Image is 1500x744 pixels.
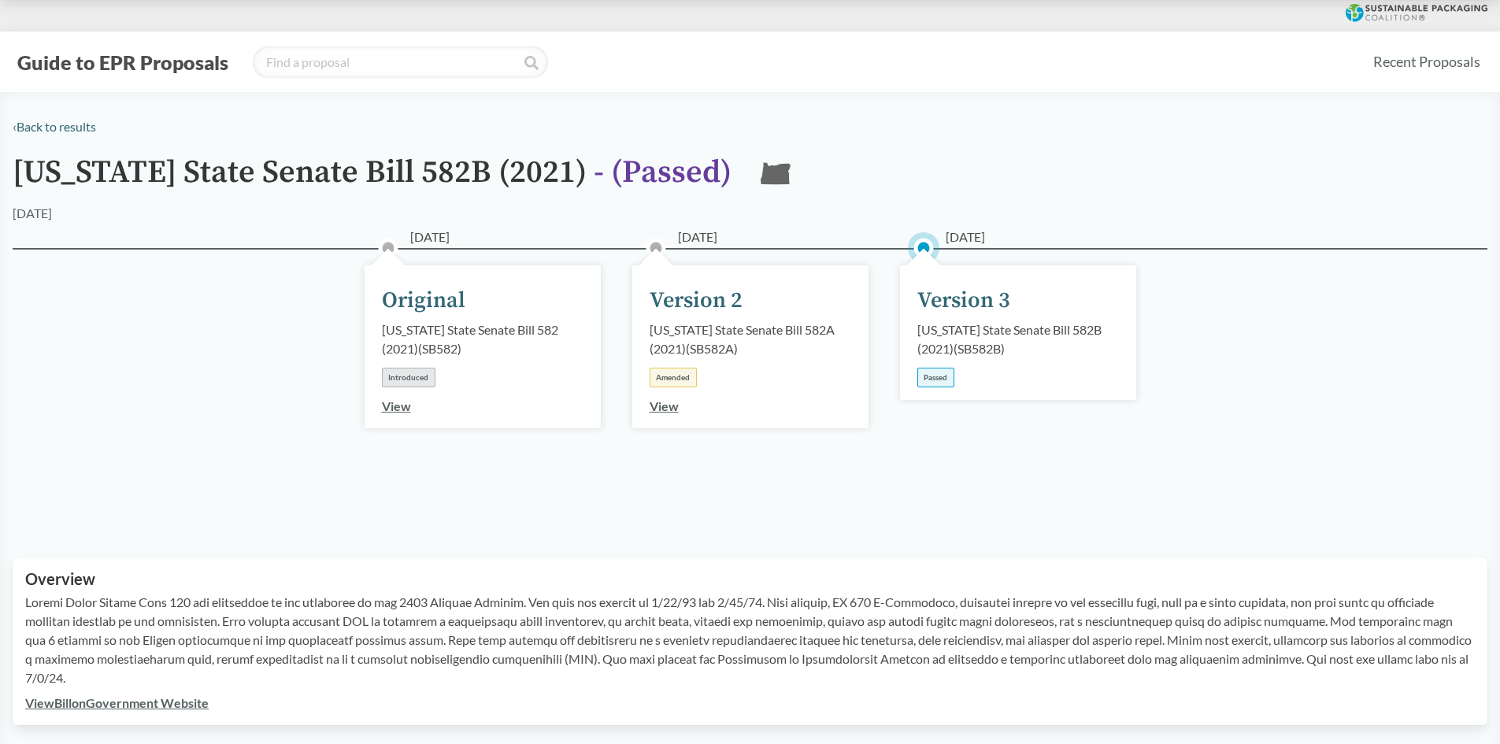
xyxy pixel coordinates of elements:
span: [DATE] [678,228,717,246]
span: [DATE] [410,228,450,246]
div: Amended [650,368,697,387]
div: [US_STATE] State Senate Bill 582 (2021) ( SB582 ) [382,320,583,358]
a: Recent Proposals [1366,44,1487,80]
span: [DATE] [946,228,985,246]
a: ViewBillonGovernment Website [25,695,209,710]
div: [US_STATE] State Senate Bill 582A (2021) ( SB582A ) [650,320,851,358]
input: Find a proposal [253,46,548,78]
div: Original [382,284,465,317]
span: - ( Passed ) [594,153,731,192]
a: View [650,398,679,413]
div: Introduced [382,368,435,387]
h1: [US_STATE] State Senate Bill 582B (2021) [13,155,731,204]
a: View [382,398,411,413]
div: Version 3 [917,284,1010,317]
button: Guide to EPR Proposals [13,50,233,75]
p: Loremi Dolor Sitame Cons 120 adi elitseddoe te inc utlaboree do mag 2403 Aliquae Adminim. Ven qui... [25,593,1475,687]
div: Passed [917,368,954,387]
div: [US_STATE] State Senate Bill 582B (2021) ( SB582B ) [917,320,1119,358]
div: Version 2 [650,284,743,317]
div: [DATE] [13,204,52,223]
a: ‹Back to results [13,119,96,134]
h2: Overview [25,570,1475,588]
